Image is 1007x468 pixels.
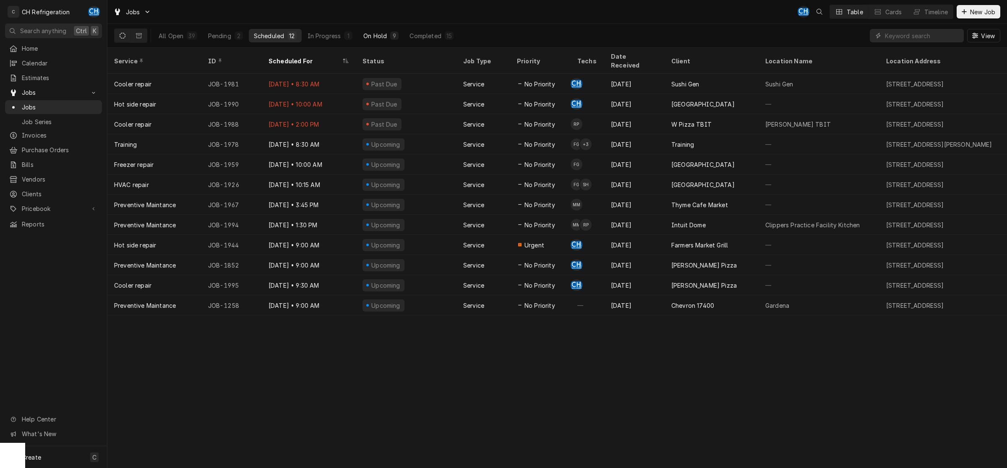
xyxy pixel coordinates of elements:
[517,57,562,65] div: Priority
[463,261,484,270] div: Service
[571,239,582,251] div: CH
[254,31,284,40] div: Scheduled
[571,219,582,231] div: MM
[463,301,484,310] div: Service
[8,6,19,18] div: C
[22,160,98,169] span: Bills
[410,31,441,40] div: Completed
[463,100,484,109] div: Service
[22,146,98,154] span: Purchase Orders
[363,31,387,40] div: On Hold
[463,57,503,65] div: Job Type
[886,120,944,129] div: [STREET_ADDRESS]
[524,281,555,290] span: No Priority
[308,31,341,40] div: In Progress
[463,241,484,250] div: Service
[114,180,149,189] div: HVAC repair
[114,57,193,65] div: Service
[571,78,582,90] div: Chris Hiraga's Avatar
[88,6,100,18] div: CH
[262,114,356,134] div: [DATE] • 2:00 PM
[201,235,262,255] div: JOB-1944
[580,179,592,190] div: Steven Hiraga's Avatar
[126,8,140,16] span: Jobs
[571,98,582,110] div: Chris Hiraga's Avatar
[201,74,262,94] div: JOB-1981
[571,279,582,291] div: Chris Hiraga's Avatar
[269,57,341,65] div: Scheduled For
[571,295,604,315] div: —
[114,160,154,169] div: Freezer repair
[886,261,944,270] div: [STREET_ADDRESS]
[5,71,102,85] a: Estimates
[262,174,356,195] div: [DATE] • 10:15 AM
[22,175,98,184] span: Vendors
[604,295,665,315] div: [DATE]
[524,221,555,229] span: No Priority
[5,115,102,129] a: Job Series
[847,8,863,16] div: Table
[759,154,879,174] div: —
[765,120,831,129] div: [PERSON_NAME] TBIT
[22,103,98,112] span: Jobs
[886,160,944,169] div: [STREET_ADDRESS]
[262,74,356,94] div: [DATE] • 8:30 AM
[463,200,484,209] div: Service
[370,200,402,209] div: Upcoming
[22,117,98,126] span: Job Series
[463,80,484,88] div: Service
[886,80,944,88] div: [STREET_ADDRESS]
[22,131,98,140] span: Invoices
[22,88,85,97] span: Jobs
[604,235,665,255] div: [DATE]
[759,195,879,215] div: —
[604,74,665,94] div: [DATE]
[671,80,699,88] div: Sushi Gen
[524,180,555,189] span: No Priority
[524,80,555,88] span: No Priority
[886,200,944,209] div: [STREET_ADDRESS]
[885,8,902,16] div: Cards
[22,220,98,229] span: Reports
[571,219,582,231] div: Moises Melena's Avatar
[968,8,997,16] span: New Job
[370,180,402,189] div: Upcoming
[5,412,102,426] a: Go to Help Center
[571,118,582,130] div: Ruben Perez's Avatar
[22,454,41,461] span: Create
[201,255,262,275] div: JOB-1852
[201,195,262,215] div: JOB-1967
[370,140,402,149] div: Upcoming
[114,241,156,250] div: Hot side repair
[604,255,665,275] div: [DATE]
[524,100,555,109] span: No Priority
[262,235,356,255] div: [DATE] • 9:00 AM
[765,301,789,310] div: Gardena
[957,5,1000,18] button: New Job
[22,59,98,68] span: Calendar
[20,26,66,35] span: Search anything
[5,158,102,172] a: Bills
[262,275,356,295] div: [DATE] • 9:30 AM
[370,160,402,169] div: Upcoming
[524,241,544,250] span: Urgent
[604,215,665,235] div: [DATE]
[262,215,356,235] div: [DATE] • 1:30 PM
[671,200,728,209] div: Thyme Cafe Market
[114,221,176,229] div: Preventive Maintance
[22,204,85,213] span: Pricebook
[886,241,944,250] div: [STREET_ADDRESS]
[92,453,97,462] span: C
[580,219,592,231] div: Ruben Perez's Avatar
[571,199,582,211] div: MM
[604,134,665,154] div: [DATE]
[201,114,262,134] div: JOB-1988
[765,221,860,229] div: Clippers Practice Facility Kitchen
[370,221,402,229] div: Upcoming
[5,172,102,186] a: Vendors
[463,160,484,169] div: Service
[262,94,356,114] div: [DATE] • 10:00 AM
[759,275,879,295] div: —
[208,31,231,40] div: Pending
[114,301,176,310] div: Preventive Maintance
